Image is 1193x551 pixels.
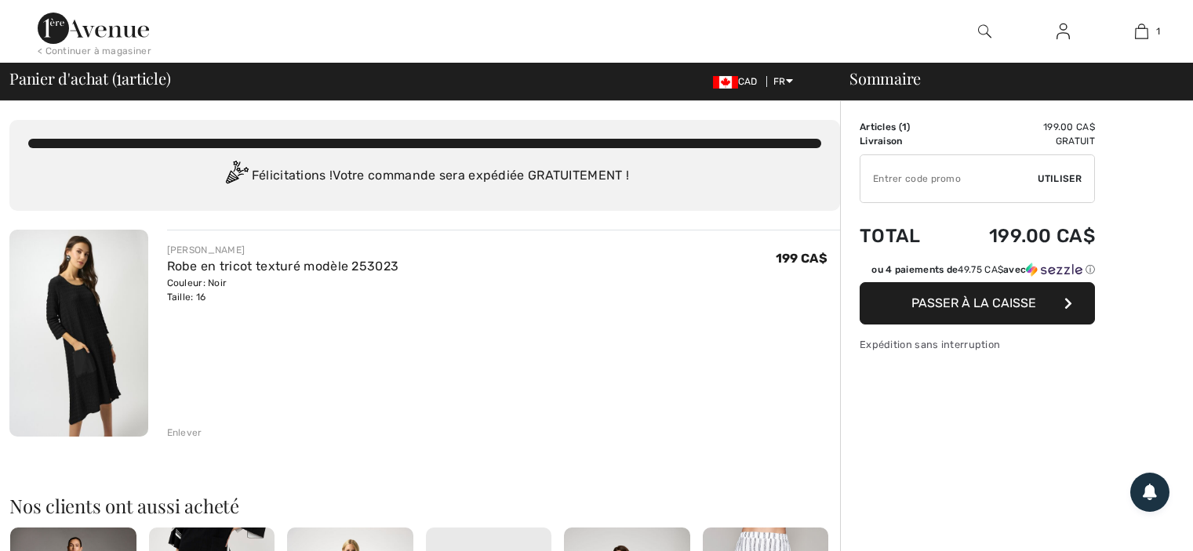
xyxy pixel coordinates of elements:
[1026,263,1082,277] img: Sezzle
[713,76,764,87] span: CAD
[958,264,1003,275] span: 49.75 CA$
[713,76,738,89] img: Canadian Dollar
[1156,24,1160,38] span: 1
[116,67,122,87] span: 1
[945,134,1095,148] td: Gratuit
[167,426,202,440] div: Enlever
[871,263,1095,277] div: ou 4 paiements de avec
[9,230,148,437] img: Robe en tricot texturé modèle 253023
[860,155,1038,202] input: Code promo
[9,496,840,515] h2: Nos clients ont aussi acheté
[1135,22,1148,41] img: Mon panier
[978,22,991,41] img: recherche
[9,71,171,86] span: Panier d'achat ( article)
[1103,22,1180,41] a: 1
[860,120,945,134] td: Articles ( )
[220,161,252,192] img: Congratulation2.svg
[860,134,945,148] td: Livraison
[860,337,1095,352] div: Expédition sans interruption
[167,243,399,257] div: [PERSON_NAME]
[860,209,945,263] td: Total
[167,259,399,274] a: Robe en tricot texturé modèle 253023
[1038,172,1082,186] span: Utiliser
[28,161,821,192] div: Félicitations ! Votre commande sera expédiée GRATUITEMENT !
[1044,22,1082,42] a: Se connecter
[945,209,1095,263] td: 199.00 CA$
[1057,22,1070,41] img: Mes infos
[38,13,149,44] img: 1ère Avenue
[776,251,827,266] span: 199 CA$
[38,44,151,58] div: < Continuer à magasiner
[911,295,1036,310] span: Passer à la caisse
[831,71,1184,86] div: Sommaire
[860,263,1095,282] div: ou 4 paiements de49.75 CA$avecSezzle Cliquez pour en savoir plus sur Sezzle
[860,282,1095,324] button: Passer à la caisse
[902,121,907,132] span: 1
[945,120,1095,134] td: 199.00 CA$
[167,276,399,304] div: Couleur: Noir Taille: 16
[773,76,793,87] span: FR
